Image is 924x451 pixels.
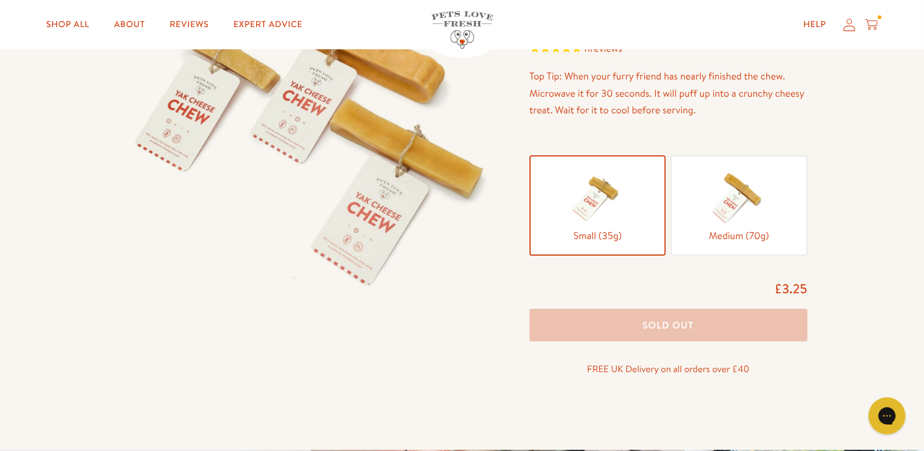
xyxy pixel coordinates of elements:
[584,42,623,55] span: 11 reviews
[774,280,807,298] span: £3.25
[682,228,796,245] span: Medium (70g)
[36,12,99,37] a: Shop All
[529,41,807,59] span: Rated 5.0 out of 5 stars 11 reviews
[862,393,912,439] iframe: Gorgias live chat messenger
[793,12,836,37] a: Help
[529,309,807,341] button: Sold Out
[224,12,313,37] a: Expert Advice
[529,361,807,377] p: FREE UK Delivery on all orders over £40
[541,228,655,245] span: Small (35g)
[160,12,218,37] a: Reviews
[591,42,623,55] span: reviews
[529,68,807,119] p: Top Tip: When your furry friend has nearly finished the chew. Microwave it for 30 seconds. It wil...
[643,319,694,331] span: Sold Out
[104,12,155,37] a: About
[431,11,493,49] img: Pets Love Fresh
